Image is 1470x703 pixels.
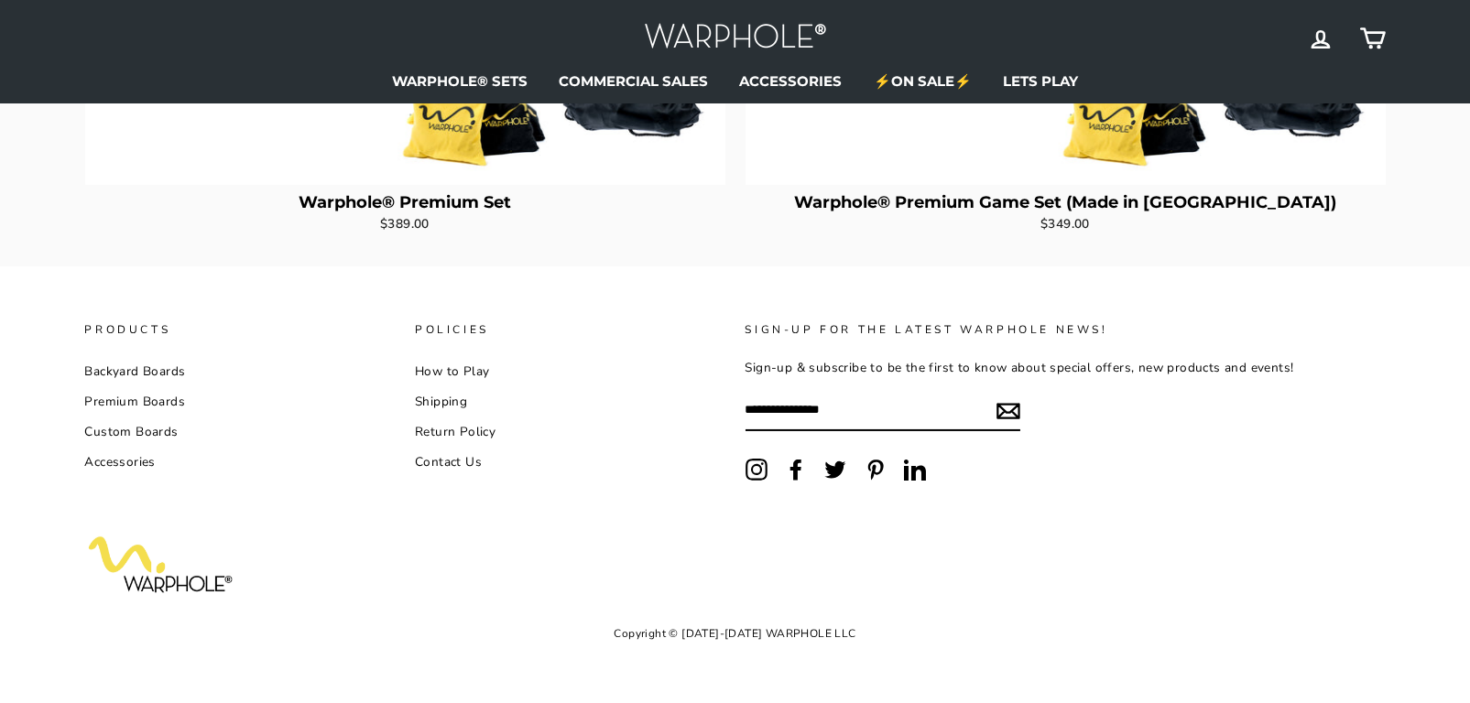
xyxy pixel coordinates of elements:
a: How to Play [415,358,489,385]
a: WARPHOLE® SETS [378,67,541,94]
div: $349.00 [746,215,1386,233]
a: ACCESSORIES [726,67,856,94]
ul: Primary [85,67,1386,94]
div: $389.00 [85,215,725,233]
div: Warphole® Premium Set [85,194,725,211]
a: Backyard Boards [85,358,186,385]
img: Warphole [85,522,241,600]
a: Custom Boards [85,418,179,446]
a: Premium Boards [85,388,186,416]
img: Warphole [644,18,827,58]
p: Sign-up for the latest warphole news! [746,321,1331,339]
a: Return Policy [415,418,495,446]
a: LETS PLAY [989,67,1092,94]
a: Contact Us [415,449,482,476]
div: Warphole® Premium Game Set (Made in [GEOGRAPHIC_DATA]) [746,194,1386,211]
p: POLICIES [415,321,725,339]
a: ⚡ON SALE⚡ [860,67,985,94]
p: Copyright © [DATE]-[DATE] WARPHOLE LLC [85,618,1386,649]
p: Sign-up & subscribe to be the first to know about special offers, new products and events! [746,358,1331,378]
a: COMMERCIAL SALES [545,67,722,94]
a: Shipping [415,388,467,416]
a: Accessories [85,449,156,476]
p: PRODUCTS [85,321,396,339]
